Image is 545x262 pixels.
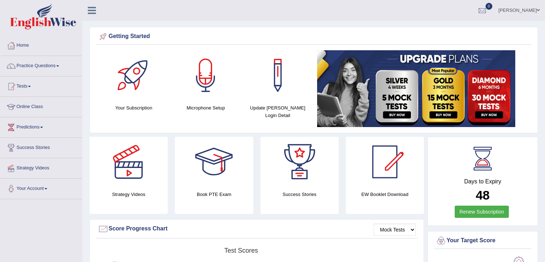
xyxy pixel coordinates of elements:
div: Getting Started [98,31,530,42]
img: small5.jpg [317,50,515,127]
h4: Update [PERSON_NAME] Login Detail [245,104,310,119]
span: 0 [486,3,493,10]
a: Online Class [0,97,82,115]
a: Practice Questions [0,56,82,74]
h4: Strategy Videos [90,191,168,198]
div: Your Target Score [436,235,530,246]
a: Strategy Videos [0,158,82,176]
a: Your Account [0,179,82,197]
h4: EW Booklet Download [346,191,424,198]
a: Predictions [0,117,82,135]
h4: Your Subscription [101,104,166,112]
h4: Days to Expiry [436,178,530,185]
a: Home [0,36,82,53]
a: Tests [0,76,82,94]
a: Renew Subscription [455,206,509,218]
a: Success Stories [0,138,82,156]
b: 48 [476,188,490,202]
tspan: Test scores [224,247,258,254]
h4: Microphone Setup [173,104,238,112]
h4: Book PTE Exam [175,191,253,198]
h4: Success Stories [260,191,339,198]
div: Score Progress Chart [98,224,416,234]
